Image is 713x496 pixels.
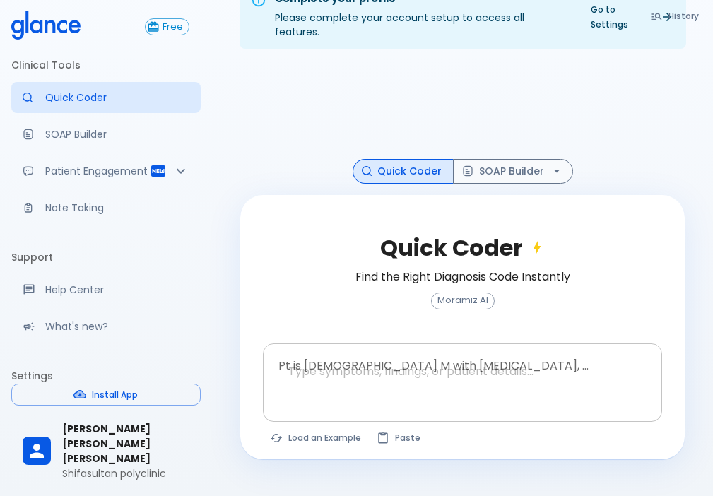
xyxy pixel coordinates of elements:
[370,427,429,448] button: Paste from clipboard
[353,159,454,184] button: Quick Coder
[145,18,189,35] button: Free
[62,466,189,480] p: Shifasultan polyclinic
[11,192,201,223] a: Advanced note-taking
[11,311,201,342] div: Recent updates and feature releases
[432,295,494,306] span: Moramiz AI
[11,48,201,82] li: Clinical Tools
[643,6,707,26] button: History
[45,90,189,105] p: Quick Coder
[45,319,189,333] p: What's new?
[45,201,189,215] p: Note Taking
[11,155,201,187] div: Patient Reports & Referrals
[453,159,573,184] button: SOAP Builder
[11,384,201,406] button: Install App
[11,274,201,305] a: Get help from our support team
[157,22,189,33] span: Free
[11,82,201,113] a: Moramiz: Find ICD10AM codes instantly
[263,427,370,448] button: Load a random example
[380,235,546,261] h2: Quick Coder
[62,422,189,466] span: [PERSON_NAME] [PERSON_NAME] [PERSON_NAME]
[355,267,570,287] h6: Find the Right Diagnosis Code Instantly
[11,412,201,490] div: [PERSON_NAME] [PERSON_NAME] [PERSON_NAME]Shifasultan polyclinic
[11,240,201,274] li: Support
[45,164,150,178] p: Patient Engagement
[45,127,189,141] p: SOAP Builder
[145,18,201,35] a: Click to view or change your subscription
[45,283,189,297] p: Help Center
[11,359,201,393] li: Settings
[11,119,201,150] a: Docugen: Compose a clinical documentation in seconds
